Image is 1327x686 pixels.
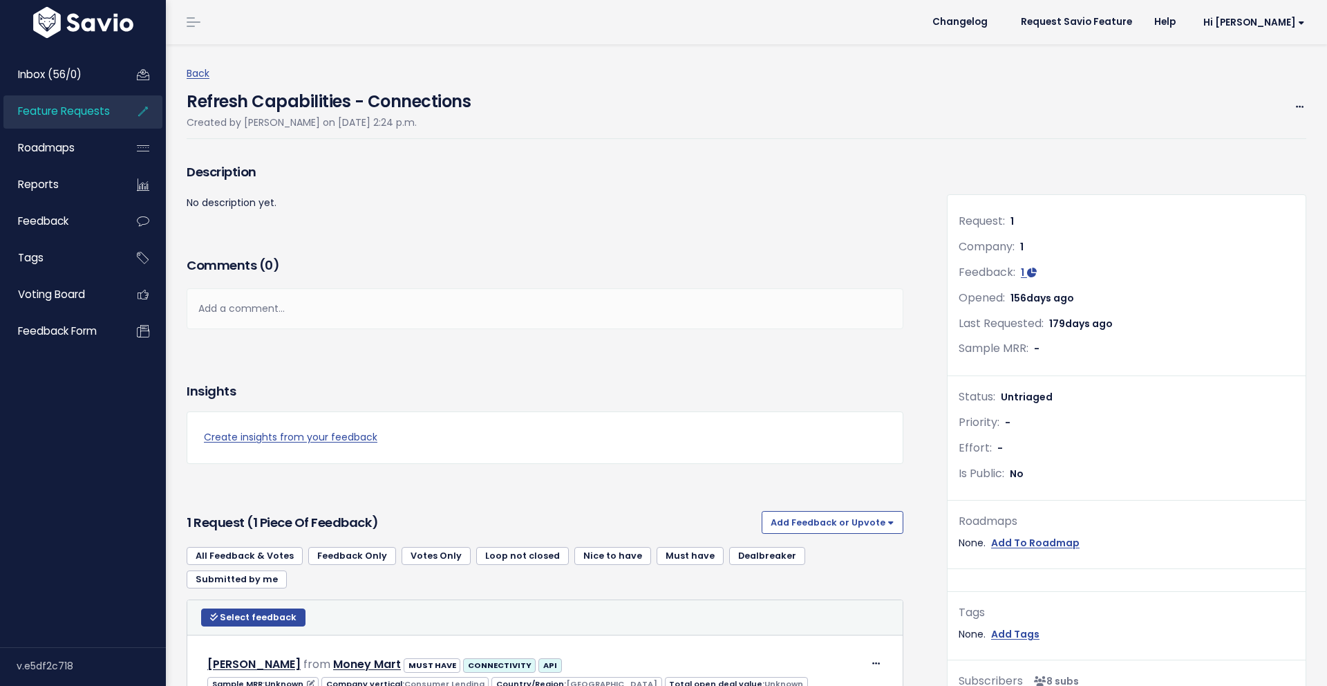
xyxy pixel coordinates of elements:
span: Feature Requests [18,104,110,118]
a: Reports [3,169,115,201]
a: Back [187,66,209,80]
span: Select feedback [220,611,297,623]
a: Feature Requests [3,95,115,127]
a: Voting Board [3,279,115,310]
div: None. [959,626,1295,643]
span: days ago [1065,317,1113,331]
span: 0 [265,257,273,274]
span: Sample MRR: [959,340,1028,356]
a: Add Tags [991,626,1039,643]
span: days ago [1026,291,1074,305]
a: Submitted by me [187,571,287,588]
h3: 1 Request (1 piece of Feedback) [187,513,756,532]
a: Inbox (56/0) [3,59,115,91]
span: - [1034,342,1039,355]
span: Request: [959,213,1005,229]
div: Roadmaps [959,512,1295,532]
a: Feedback Only [308,547,396,565]
a: Tags [3,242,115,274]
strong: API [543,660,557,671]
a: Money Mart [333,656,401,672]
strong: CONNECTIVITY [468,660,531,671]
button: Add Feedback or Upvote [762,511,903,533]
a: Loop not closed [476,547,569,565]
a: All Feedback & Votes [187,547,303,565]
span: Hi [PERSON_NAME] [1203,17,1305,28]
h3: Insights [187,382,236,401]
span: - [1005,416,1010,429]
h3: Description [187,163,903,182]
span: Reports [18,177,59,192]
span: Feedback: [959,264,1015,280]
span: Inbox (56/0) [18,67,82,82]
strong: MUST HAVE [408,660,456,671]
a: Nice to have [574,547,651,565]
div: None. [959,535,1295,552]
span: 156 [1010,291,1074,305]
span: 1 [1010,214,1014,228]
a: Roadmaps [3,132,115,164]
span: 1 [1020,240,1024,254]
span: Feedback [18,214,68,228]
span: Changelog [932,17,988,27]
span: Opened: [959,290,1005,306]
h4: Refresh Capabilities - Connections [187,82,471,114]
button: Select feedback [201,609,305,627]
span: from [303,656,330,672]
h3: Comments ( ) [187,256,903,275]
span: No [1010,467,1024,481]
span: Tags [18,250,44,265]
span: 1 [1021,266,1024,279]
span: Untriaged [1001,390,1053,404]
a: Create insights from your feedback [204,429,886,446]
span: Effort: [959,440,992,456]
span: Is Public: [959,465,1004,481]
span: Feedback form [18,324,97,338]
span: Company: [959,239,1015,254]
span: 179 [1049,317,1113,331]
a: Feedback [3,205,115,237]
a: Votes Only [402,547,471,565]
div: Tags [959,603,1295,623]
div: v.e5df2c718 [17,648,166,684]
a: Feedback form [3,315,115,347]
a: Help [1143,12,1187,33]
p: No description yet. [187,194,903,212]
a: 1 [1021,266,1037,279]
div: Add a comment... [187,288,903,329]
span: Voting Board [18,287,85,302]
a: Add To Roadmap [991,535,1080,552]
span: - [997,441,1003,455]
span: Status: [959,389,995,405]
a: [PERSON_NAME] [207,656,301,672]
a: Dealbreaker [729,547,805,565]
a: Hi [PERSON_NAME] [1187,12,1316,33]
a: Must have [657,547,724,565]
span: Priority: [959,414,999,430]
a: Request Savio Feature [1010,12,1143,33]
span: Created by [PERSON_NAME] on [DATE] 2:24 p.m. [187,115,417,129]
img: logo-white.9d6f32f41409.svg [30,7,137,38]
span: Last Requested: [959,315,1044,331]
span: Roadmaps [18,140,75,155]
